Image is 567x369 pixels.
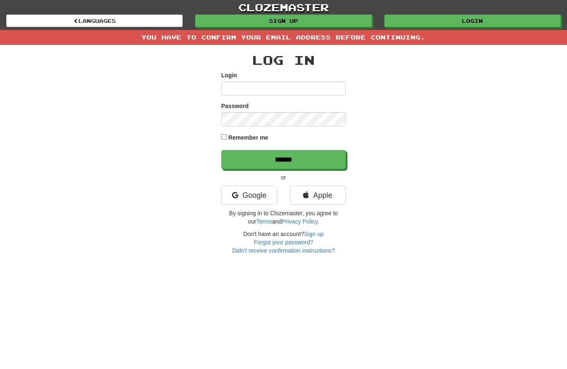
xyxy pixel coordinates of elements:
[221,173,346,182] p: or
[221,102,249,110] label: Password
[6,15,183,27] a: Languages
[290,186,346,205] a: Apple
[221,71,237,79] label: Login
[254,239,313,246] a: Forgot your password?
[256,218,272,225] a: Terms
[232,247,335,254] a: Didn't receive confirmation instructions?
[304,231,324,237] a: Sign up
[221,230,346,255] div: Don't have an account?
[282,218,318,225] a: Privacy Policy
[221,53,346,67] h2: Log In
[221,209,346,226] p: By signing in to Clozemaster, you agree to our and .
[221,186,277,205] a: Google
[228,133,269,142] label: Remember me
[384,15,561,27] a: Login
[195,15,371,27] a: Sign up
